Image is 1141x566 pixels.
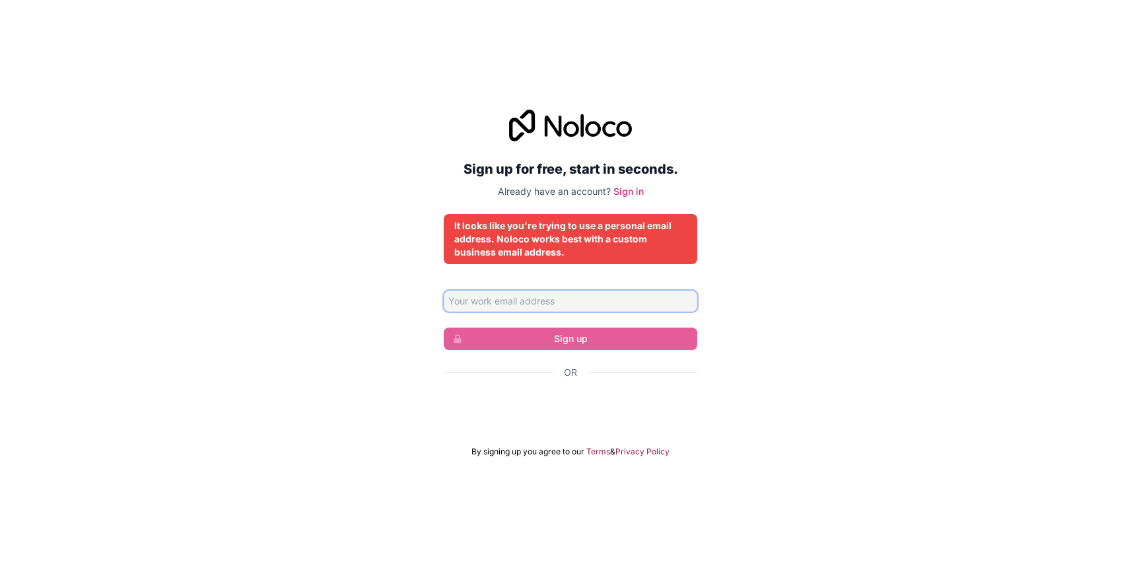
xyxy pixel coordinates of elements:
[444,291,697,312] input: Email address
[444,328,697,350] button: Sign up
[471,446,584,457] span: By signing up you agree to our
[615,446,670,457] a: Privacy Policy
[610,446,615,457] span: &
[454,219,687,259] div: It looks like you're trying to use a personal email address. Noloco works best with a custom busi...
[444,157,697,181] h2: Sign up for free, start in seconds.
[498,186,611,197] span: Already have an account?
[564,366,577,379] span: Or
[613,186,644,197] a: Sign in
[586,446,610,457] a: Terms
[437,394,704,423] iframe: Sign in with Google Button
